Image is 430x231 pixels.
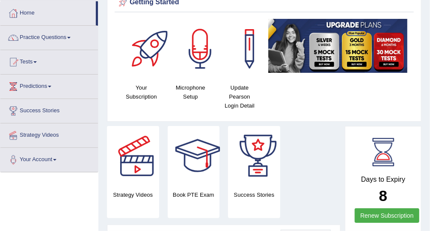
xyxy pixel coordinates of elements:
[0,148,98,169] a: Your Account
[0,75,98,96] a: Predictions
[107,190,159,199] h4: Strategy Videos
[268,19,407,73] img: small5.jpg
[379,187,387,204] b: 8
[355,176,412,183] h4: Days to Expiry
[168,190,220,199] h4: Book PTE Exam
[0,99,98,120] a: Success Stories
[0,123,98,145] a: Strategy Videos
[0,1,96,23] a: Home
[121,83,162,101] h4: Your Subscription
[355,208,419,223] a: Renew Subscription
[0,50,98,72] a: Tests
[0,26,98,47] a: Practice Questions
[219,83,260,110] h4: Update Pearson Login Detail
[170,83,211,101] h4: Microphone Setup
[228,190,280,199] h4: Success Stories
